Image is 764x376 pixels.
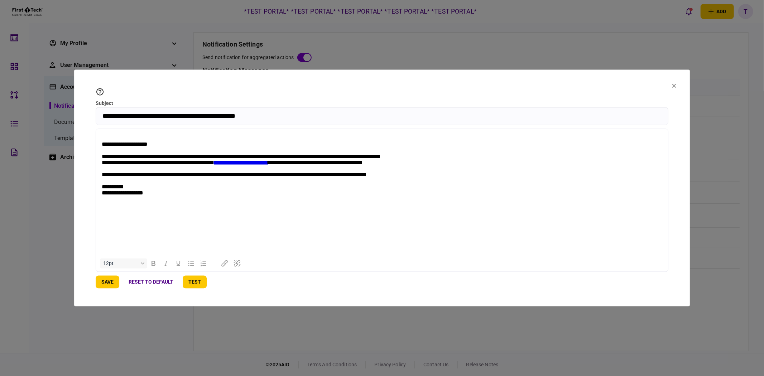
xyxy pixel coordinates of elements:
[96,276,119,289] button: save
[160,259,172,269] button: Italic
[183,276,207,289] button: test
[185,259,197,269] button: Bullet list
[100,259,147,269] button: Font size 12pt
[147,259,159,269] button: Bold
[197,259,210,269] button: Numbered list
[231,259,243,269] button: Remove link
[123,276,179,289] button: reset to default
[96,100,669,107] label: subject
[96,107,669,125] input: subject
[218,259,230,269] button: Insert/edit link
[172,259,184,269] button: Underline
[103,261,138,266] span: 12pt
[96,129,668,255] iframe: Rich Text Area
